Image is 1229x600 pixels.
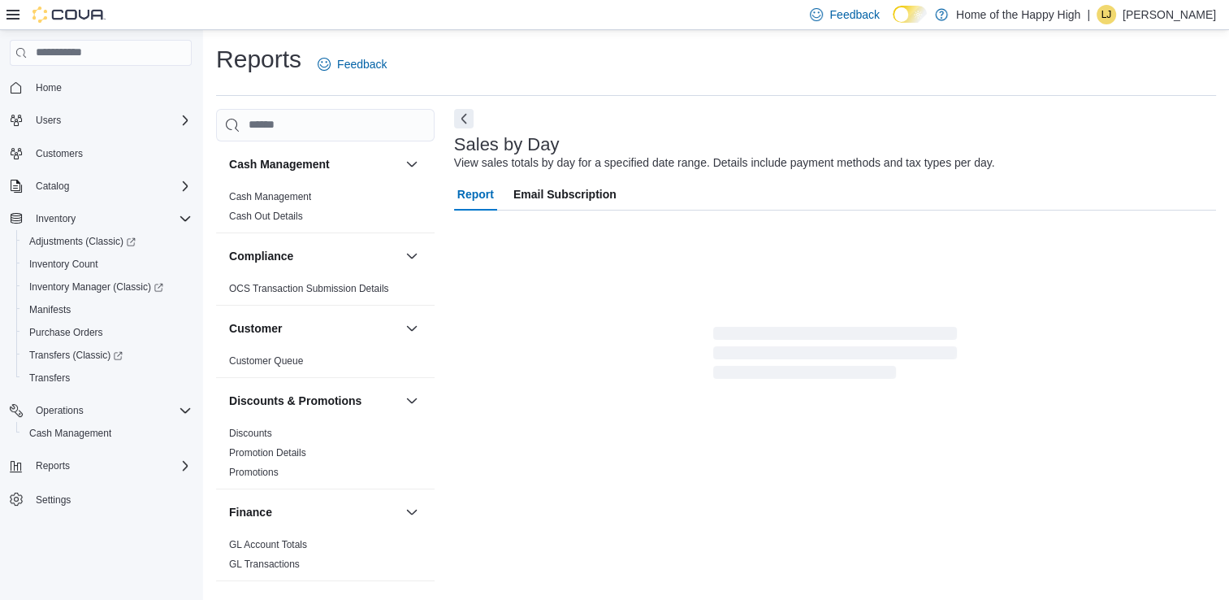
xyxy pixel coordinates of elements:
[229,447,306,459] a: Promotion Details
[23,254,192,274] span: Inventory Count
[829,7,879,23] span: Feedback
[229,393,361,409] h3: Discounts & Promotions
[229,559,300,570] a: GL Transactions
[16,253,198,276] button: Inventory Count
[3,141,198,165] button: Customers
[1123,5,1216,24] p: [PERSON_NAME]
[36,493,71,507] span: Settings
[29,372,70,385] span: Transfers
[1101,5,1112,24] span: LJ
[229,320,399,337] button: Customer
[229,210,303,223] span: Cash Out Details
[229,393,399,409] button: Discounts & Promotions
[3,175,198,198] button: Catalog
[36,81,62,94] span: Home
[16,276,198,298] a: Inventory Manager (Classic)
[229,466,279,479] span: Promotions
[893,23,894,24] span: Dark Mode
[402,154,422,174] button: Cash Management
[216,424,435,489] div: Discounts & Promotions
[23,300,77,320] a: Manifests
[216,351,435,377] div: Customer
[29,258,98,271] span: Inventory Count
[229,539,307,550] a: GL Account Totals
[29,326,103,339] span: Purchase Orders
[3,207,198,230] button: Inventory
[1097,5,1116,24] div: Laura Jenkinson
[229,191,311,202] a: Cash Management
[16,344,198,367] a: Transfers (Classic)
[229,320,282,337] h3: Customer
[16,230,198,253] a: Adjustments (Classic)
[29,303,71,316] span: Manifests
[29,456,192,476] span: Reports
[23,300,192,320] span: Manifests
[36,147,83,160] span: Customers
[229,190,311,203] span: Cash Management
[29,77,192,98] span: Home
[16,321,198,344] button: Purchase Orders
[229,248,399,264] button: Compliance
[23,232,142,251] a: Adjustments (Classic)
[3,454,198,477] button: Reports
[216,535,435,580] div: Finance
[36,114,61,127] span: Users
[29,144,89,163] a: Customers
[16,367,198,389] button: Transfers
[1087,5,1090,24] p: |
[23,424,192,443] span: Cash Management
[23,368,192,388] span: Transfers
[3,487,198,511] button: Settings
[29,427,111,440] span: Cash Management
[216,279,435,305] div: Compliance
[29,111,192,130] span: Users
[216,187,435,233] div: Cash Management
[229,248,293,264] h3: Compliance
[229,354,303,367] span: Customer Queue
[3,399,198,422] button: Operations
[337,56,387,72] span: Feedback
[229,211,303,222] a: Cash Out Details
[29,349,123,362] span: Transfers (Classic)
[229,428,272,439] a: Discounts
[29,401,90,420] button: Operations
[402,319,422,338] button: Customer
[29,209,192,228] span: Inventory
[23,232,192,251] span: Adjustments (Classic)
[229,355,303,367] a: Customer Queue
[36,212,76,225] span: Inventory
[29,78,68,98] a: Home
[713,330,957,382] span: Loading
[29,280,163,293] span: Inventory Manager (Classic)
[23,277,170,297] a: Inventory Manager (Classic)
[36,404,84,417] span: Operations
[23,323,192,342] span: Purchase Orders
[402,391,422,411] button: Discounts & Promotions
[311,48,393,80] a: Feedback
[29,143,192,163] span: Customers
[229,504,399,520] button: Finance
[29,176,76,196] button: Catalog
[956,5,1080,24] p: Home of the Happy High
[23,346,192,365] span: Transfers (Classic)
[23,323,110,342] a: Purchase Orders
[23,368,76,388] a: Transfers
[16,298,198,321] button: Manifests
[229,446,306,459] span: Promotion Details
[229,538,307,551] span: GL Account Totals
[36,180,69,193] span: Catalog
[16,422,198,445] button: Cash Management
[29,209,82,228] button: Inventory
[10,69,192,554] nav: Complex example
[457,178,494,211] span: Report
[23,346,129,365] a: Transfers (Classic)
[23,424,118,443] a: Cash Management
[229,427,272,440] span: Discounts
[402,246,422,266] button: Compliance
[454,109,474,128] button: Next
[229,156,399,172] button: Cash Management
[454,154,995,172] div: View sales totals by day for a specified date range. Details include payment methods and tax type...
[29,489,192,509] span: Settings
[454,135,560,154] h3: Sales by Day
[29,490,77,510] a: Settings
